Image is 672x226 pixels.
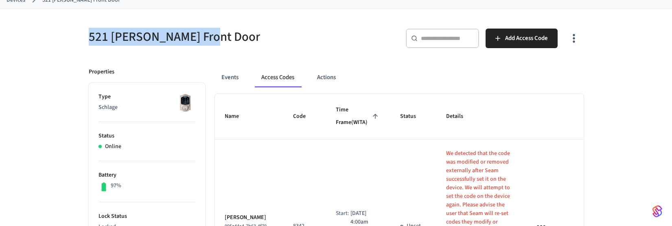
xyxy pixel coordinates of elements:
span: Time Frame(WITA) [336,104,381,129]
span: Status [400,110,427,123]
button: Events [215,68,245,87]
p: Type [99,93,195,101]
h5: 521 [PERSON_NAME] Front Door [89,29,331,45]
p: Properties [89,68,114,76]
span: Add Access Code [505,33,548,44]
button: Add Access Code [486,29,558,48]
span: Code [293,110,316,123]
p: [PERSON_NAME] [225,213,274,222]
p: Lock Status [99,212,195,221]
button: Access Codes [255,68,301,87]
p: Status [99,132,195,140]
p: Schlage [99,103,195,112]
p: Battery [99,171,195,179]
p: Online [105,142,121,151]
div: ant example [215,68,584,87]
button: Actions [311,68,342,87]
img: SeamLogoGradient.69752ec5.svg [652,205,662,218]
span: Details [446,110,474,123]
span: Name [225,110,250,123]
p: 97% [111,182,121,190]
img: Schlage Sense Smart Deadbolt with Camelot Trim, Front [175,93,195,113]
